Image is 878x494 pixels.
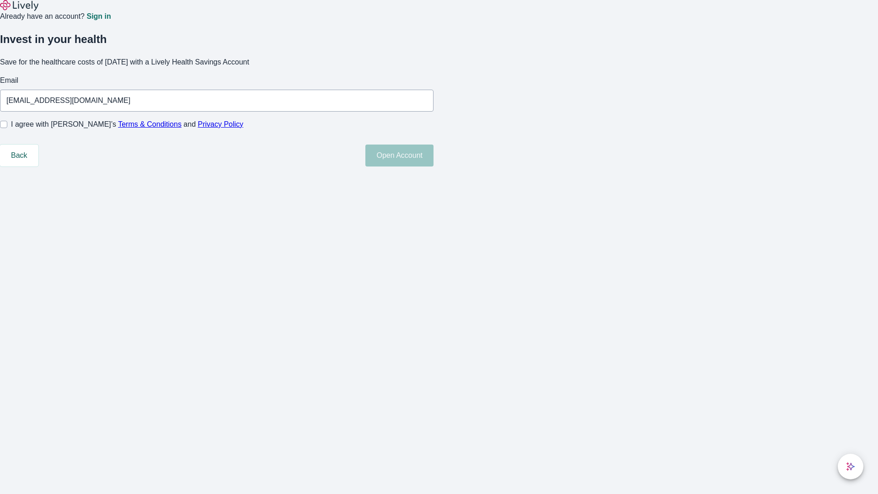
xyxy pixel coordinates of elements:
a: Privacy Policy [198,120,244,128]
svg: Lively AI Assistant [846,462,855,471]
a: Terms & Conditions [118,120,182,128]
a: Sign in [86,13,111,20]
span: I agree with [PERSON_NAME]’s and [11,119,243,130]
button: chat [838,454,863,479]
